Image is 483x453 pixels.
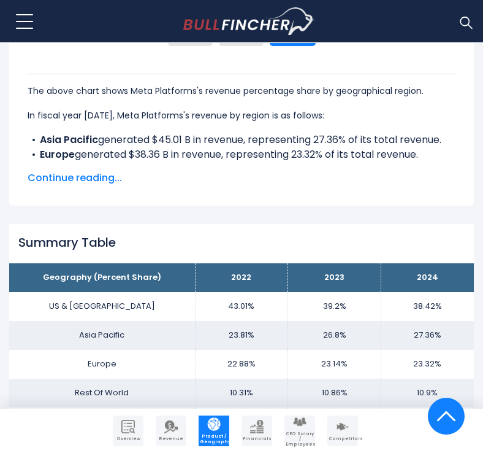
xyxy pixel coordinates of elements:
[195,263,288,292] th: 2022
[195,379,288,408] td: 10.31%
[156,416,186,446] a: Company Revenue
[381,292,474,321] td: 38.42%
[381,263,474,292] th: 2024
[40,133,98,147] b: Asia Pacific
[9,350,195,379] td: Europe
[381,408,474,436] td: 100%
[40,147,75,161] b: Europe
[28,108,455,123] p: In fiscal year [DATE], Meta Platforms's revenue by region is as follows:
[183,7,315,36] a: Go to homepage
[381,321,474,350] td: 27.36%
[183,7,315,36] img: bullfincher logo
[284,416,315,446] a: Company Employees
[241,416,272,446] a: Company Financials
[28,74,455,280] div: The for Meta Platforms is the US & Canada, which represents 38.42% of its total revenue. The for ...
[113,416,143,446] a: Company Overview
[199,416,229,446] a: Company Product/Geography
[9,408,195,436] td: Total Revenue
[9,292,195,321] td: US & [GEOGRAPHIC_DATA]
[288,321,381,350] td: 26.8%
[288,408,381,436] td: 100%
[28,83,455,98] p: The above chart shows Meta Platforms's revenue percentage share by geographical region.
[381,379,474,408] td: 10.9%
[243,436,271,441] span: Financials
[18,235,465,250] h2: Summary Table
[114,436,142,441] span: Overview
[195,350,288,379] td: 22.88%
[286,432,314,447] span: CEO Salary / Employees
[288,263,381,292] th: 2023
[288,292,381,321] td: 39.2%
[9,379,195,408] td: Rest Of World
[28,162,455,177] li: generated $17.92 B in revenue, representing 10.9% of its total revenue.
[195,292,288,321] td: 43.01%
[9,263,195,292] th: Geography (Percent Share)
[327,416,358,446] a: Company Competitors
[28,171,455,185] span: Continue reading...
[28,147,455,162] li: generated $38.36 B in revenue, representing 23.32% of its total revenue.
[195,321,288,350] td: 23.81%
[200,434,228,444] span: Product / Geography
[9,321,195,350] td: Asia Pacific
[288,350,381,379] td: 23.14%
[40,162,109,176] b: Rest Of World
[157,436,185,441] span: Revenue
[28,133,455,147] li: generated $45.01 B in revenue, representing 27.36% of its total revenue.
[381,350,474,379] td: 23.32%
[288,379,381,408] td: 10.86%
[195,408,288,436] td: 100%
[329,436,357,441] span: Competitors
